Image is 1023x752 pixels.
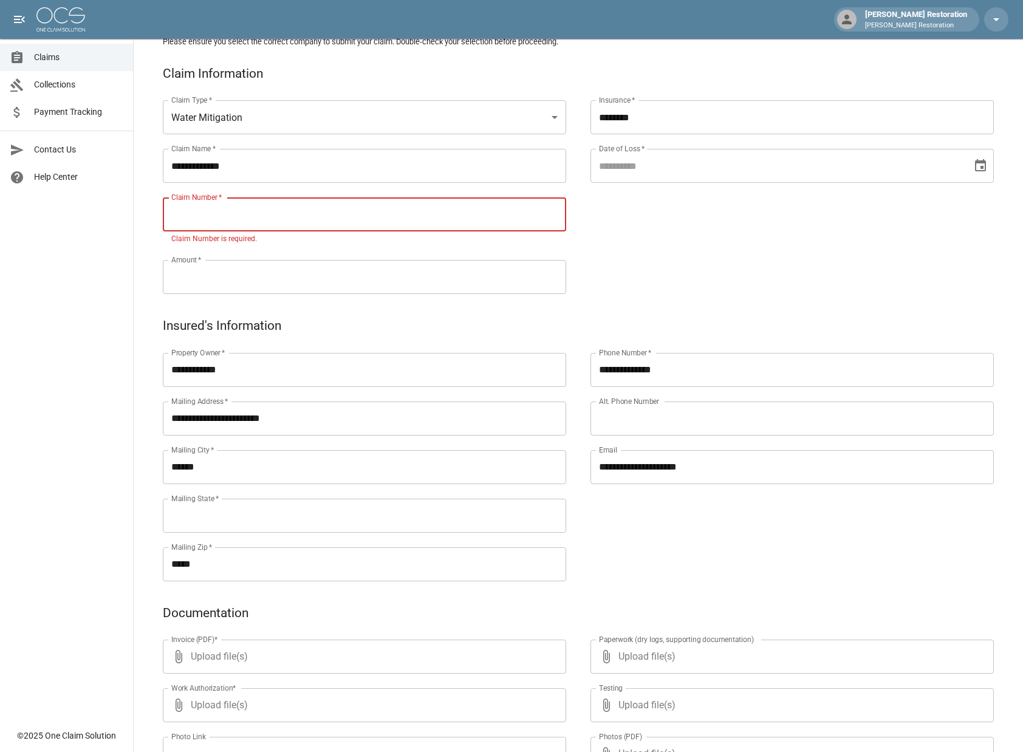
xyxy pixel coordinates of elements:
[17,730,116,742] div: © 2025 One Claim Solution
[34,78,123,91] span: Collections
[599,396,659,406] label: Alt. Phone Number
[163,36,994,47] h5: Please ensure you select the correct company to submit your claim. Double-check your selection be...
[171,493,219,504] label: Mailing State
[34,51,123,64] span: Claims
[171,683,236,693] label: Work Authorization*
[191,688,533,722] span: Upload file(s)
[191,640,533,674] span: Upload file(s)
[599,143,645,154] label: Date of Loss
[7,7,32,32] button: open drawer
[171,731,206,742] label: Photo Link
[163,100,566,134] div: Water Mitigation
[865,21,967,31] p: [PERSON_NAME] Restoration
[599,731,642,742] label: Photos (PDF)
[618,688,961,722] span: Upload file(s)
[599,634,754,644] label: Paperwork (dry logs, supporting documentation)
[34,106,123,118] span: Payment Tracking
[618,640,961,674] span: Upload file(s)
[599,445,617,455] label: Email
[171,192,222,202] label: Claim Number
[860,9,972,30] div: [PERSON_NAME] Restoration
[36,7,85,32] img: ocs-logo-white-transparent.png
[171,255,202,265] label: Amount
[599,683,623,693] label: Testing
[171,143,216,154] label: Claim Name
[171,542,213,552] label: Mailing Zip
[171,445,214,455] label: Mailing City
[34,171,123,183] span: Help Center
[171,95,212,105] label: Claim Type
[171,396,228,406] label: Mailing Address
[599,95,635,105] label: Insurance
[171,233,558,245] p: Claim Number is required.
[171,347,225,358] label: Property Owner
[171,634,218,644] label: Invoice (PDF)*
[34,143,123,156] span: Contact Us
[968,154,993,178] button: Choose date
[599,347,651,358] label: Phone Number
